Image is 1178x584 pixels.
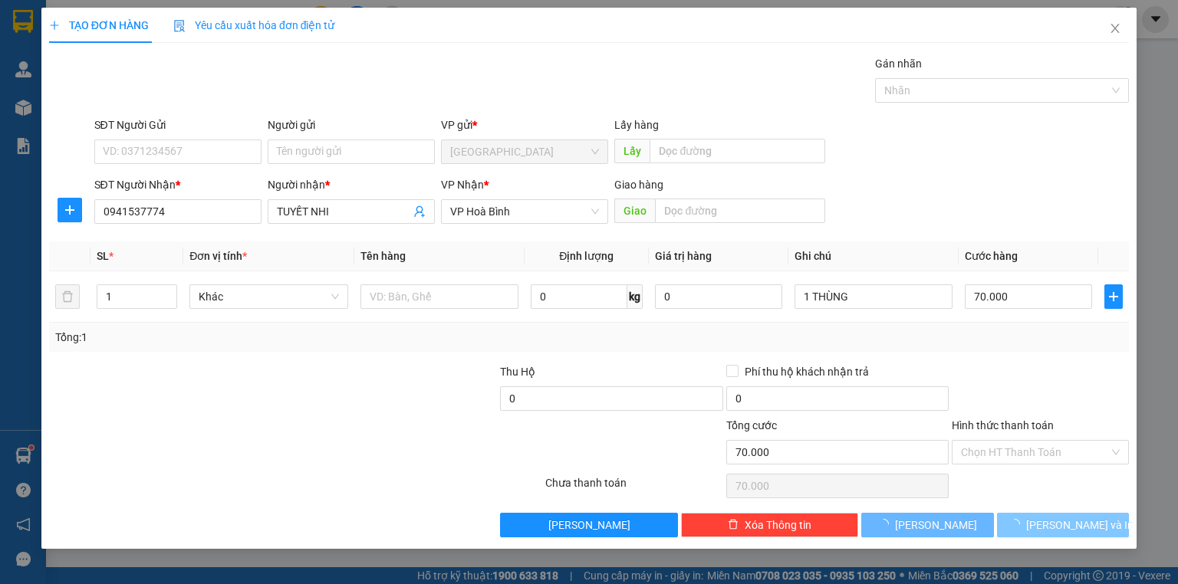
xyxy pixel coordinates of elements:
[548,517,630,533] span: [PERSON_NAME]
[614,119,659,131] span: Lấy hàng
[450,140,599,163] span: Sài Gòn
[94,176,262,193] div: SĐT Người Nhận
[788,241,959,271] th: Ghi chú
[965,250,1018,262] span: Cước hàng
[795,284,953,309] input: Ghi Chú
[268,176,435,193] div: Người nhận
[745,517,811,533] span: Xóa Thông tin
[7,34,292,53] li: 995 [PERSON_NAME]
[895,517,977,533] span: [PERSON_NAME]
[441,116,608,133] div: VP gửi
[1009,519,1026,530] span: loading
[97,250,109,262] span: SL
[739,363,875,380] span: Phí thu hộ khách nhận trả
[49,19,149,31] span: TẠO ĐƠN HÀNG
[614,198,655,223] span: Giao
[1104,284,1123,309] button: plus
[173,19,335,31] span: Yêu cầu xuất hóa đơn điện tử
[360,284,518,309] input: VD: Bàn, Ghế
[7,96,266,121] b: GỬI : [GEOGRAPHIC_DATA]
[614,139,650,163] span: Lấy
[199,285,338,308] span: Khác
[49,20,60,31] span: plus
[559,250,614,262] span: Định lượng
[55,329,456,346] div: Tổng: 1
[450,200,599,223] span: VP Hoà Bình
[55,284,80,309] button: delete
[681,513,858,537] button: deleteXóa Thông tin
[500,366,535,378] span: Thu Hộ
[627,284,643,309] span: kg
[614,179,663,191] span: Giao hàng
[58,198,82,222] button: plus
[88,37,100,49] span: environment
[1109,22,1121,34] span: close
[650,139,825,163] input: Dọc đường
[268,116,435,133] div: Người gửi
[655,198,825,223] input: Dọc đường
[1094,8,1137,51] button: Close
[189,250,247,262] span: Đơn vị tính
[544,474,724,501] div: Chưa thanh toán
[58,204,81,216] span: plus
[1026,517,1134,533] span: [PERSON_NAME] và In
[952,419,1054,431] label: Hình thức thanh toán
[88,56,100,68] span: phone
[861,513,994,537] button: [PERSON_NAME]
[413,205,426,218] span: user-add
[655,250,712,262] span: Giá trị hàng
[726,419,777,431] span: Tổng cước
[997,513,1130,537] button: [PERSON_NAME] và In
[441,179,484,191] span: VP Nhận
[7,53,292,72] li: 0946 508 595
[173,20,186,32] img: icon
[88,10,204,29] b: Nhà Xe Hà My
[360,250,406,262] span: Tên hàng
[1105,290,1122,303] span: plus
[728,519,739,531] span: delete
[875,57,922,70] label: Gán nhãn
[94,116,262,133] div: SĐT Người Gửi
[655,284,782,309] input: 0
[878,519,895,530] span: loading
[500,513,677,537] button: [PERSON_NAME]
